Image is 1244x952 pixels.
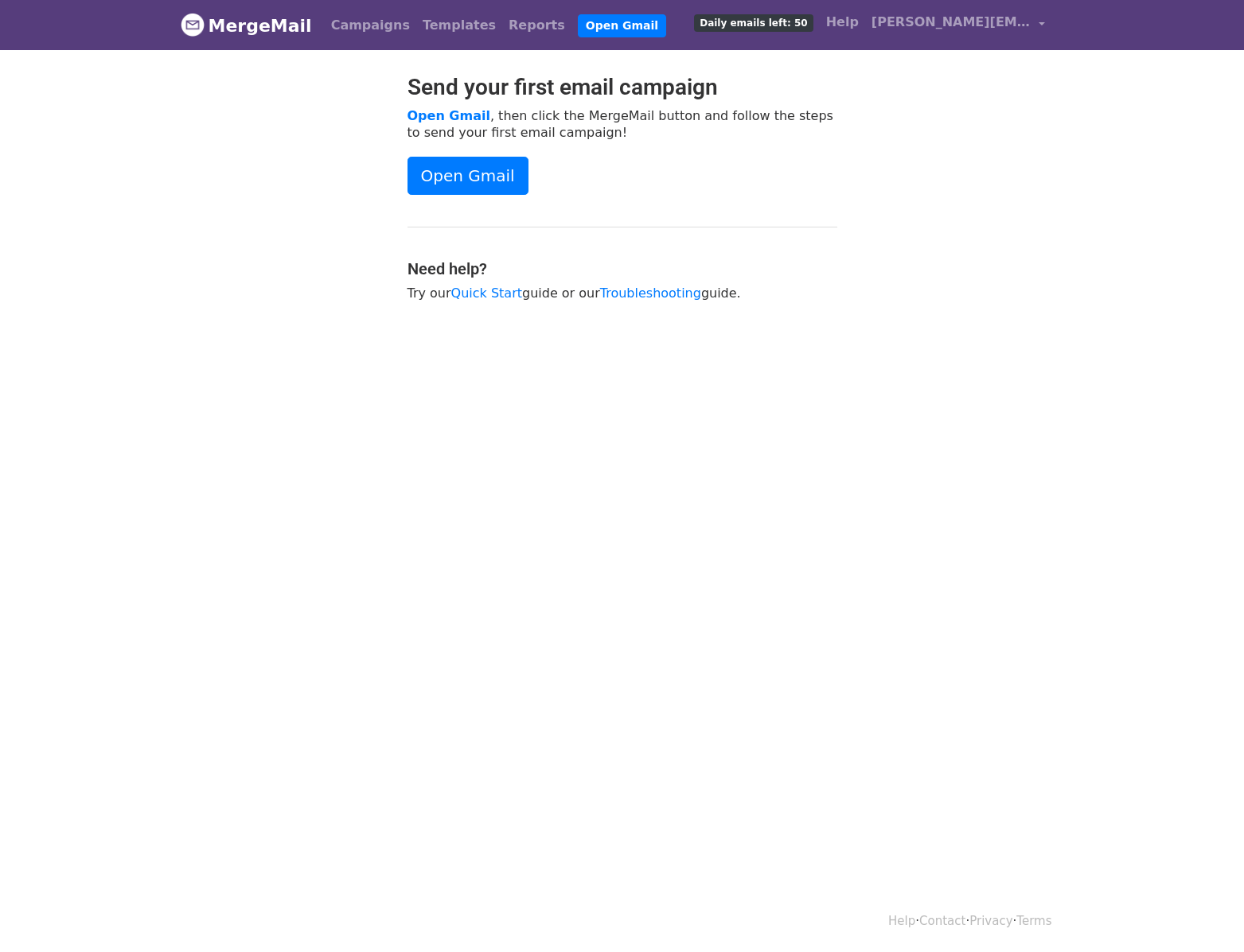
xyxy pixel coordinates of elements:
p: Try our guide or our guide. [408,285,837,301]
a: Help [888,914,915,928]
a: Open Gmail [408,157,528,195]
a: MergeMail [181,9,312,42]
a: [PERSON_NAME][EMAIL_ADDRESS][DOMAIN_NAME] [865,6,1051,44]
a: Open Gmail [578,14,666,37]
a: Daily emails left: 50 [688,6,819,38]
span: Daily emails left: 50 [694,14,813,32]
a: Terms [1016,914,1051,928]
p: , then click the MergeMail button and follow the steps to send your first email campaign! [408,107,837,141]
span: [PERSON_NAME][EMAIL_ADDRESS][DOMAIN_NAME] [872,13,1031,32]
a: Reports [502,10,571,41]
a: Templates [416,10,502,41]
h4: Need help? [408,259,837,278]
a: Contact [919,914,965,928]
a: Campaigns [325,10,416,41]
a: Troubleshooting [600,286,701,301]
h2: Send your first email campaign [408,74,837,101]
a: Privacy [969,914,1012,928]
a: Open Gmail [408,108,490,123]
img: MergeMail logo [181,13,205,37]
a: Quick Start [451,286,522,301]
a: Help [820,6,865,38]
